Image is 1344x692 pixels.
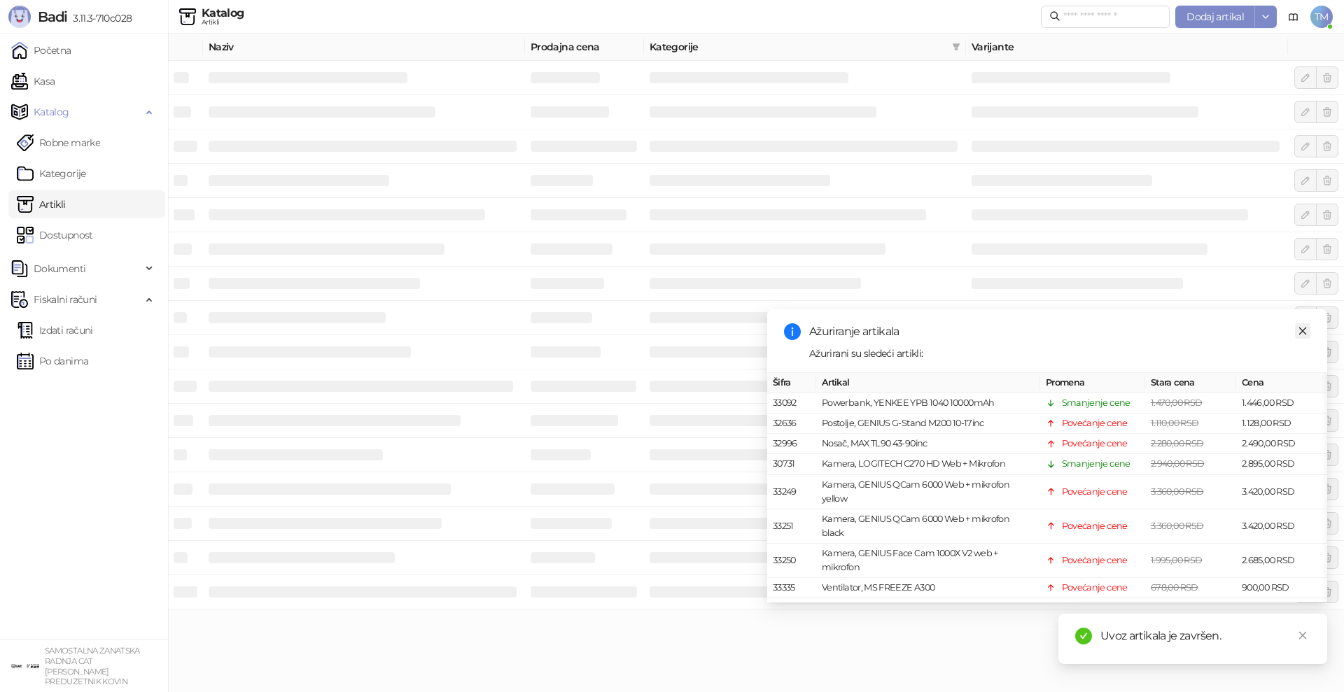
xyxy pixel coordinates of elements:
th: Artikal [816,373,1040,393]
span: 678,00 RSD [1151,582,1198,593]
td: Ventilator, MS FREEZE A300 [816,578,1040,598]
div: Povećanje cene [1062,485,1128,499]
th: Šifra [767,373,816,393]
div: Smanjenje cene [1062,396,1130,410]
td: 33251 [767,509,816,544]
td: 3.420,00 RSD [1236,475,1327,509]
th: Promena [1040,373,1145,393]
div: Smanjenje cene [1062,457,1130,471]
div: Povećanje cene [1062,601,1128,615]
img: Artikli [179,8,196,25]
span: filter [949,36,963,57]
td: 32636 [767,414,816,434]
div: Povećanje cene [1062,581,1128,595]
span: info-circle [784,323,801,340]
a: Dostupnost [17,221,93,249]
span: 3.360,00 RSD [1151,521,1203,531]
div: Artikli [202,19,244,26]
a: Close [1295,323,1310,339]
td: Kamera, GENIUS QCam 6000 Web + mikrofon black [816,509,1040,544]
a: Izdati računi [17,316,93,344]
span: Katalog [34,98,69,126]
a: Kasa [11,67,55,95]
a: Po danima [17,347,88,375]
th: Prodajna cena [525,34,644,61]
td: 900,00 RSD [1236,578,1327,598]
td: 2.895,00 RSD [1236,454,1327,474]
span: 1.110,00 RSD [1151,418,1198,428]
td: 31909 [767,598,816,619]
a: Robne marke [17,129,100,157]
td: 1.446,00 RSD [1236,393,1327,414]
a: Početna [11,36,71,64]
span: 3.11.3-710c028 [67,12,132,24]
small: SAMOSTALNA ZANATSKA RADNJA CAT [PERSON_NAME] PREDUZETNIK KOVIN [45,646,140,686]
span: 2.280,00 RSD [1151,438,1203,449]
td: 2.490,00 RSD [1236,434,1327,454]
th: Naziv [203,34,525,61]
td: Nosač, MAX TL90 43-90inc [816,434,1040,454]
img: Logo [8,6,31,28]
td: 744,00 RSD [1236,598,1327,619]
span: 2.940,00 RSD [1151,458,1204,469]
div: Povećanje cene [1062,553,1128,567]
span: TM [1310,6,1333,28]
span: Dokumenti [34,255,85,283]
td: 2.685,00 RSD [1236,544,1327,578]
td: Kamera, LOGITECH C270 HD Web + Mikrofon [816,454,1040,474]
span: Badi [38,8,67,25]
th: Stara cena [1145,373,1236,393]
span: filter [952,43,960,51]
td: 33335 [767,578,816,598]
span: Dodaj artikal [1186,10,1244,23]
span: Fiskalni računi [34,285,97,313]
td: 30731 [767,454,816,474]
img: 64x64-companyLogo-ae27db6e-dfce-48a1-b68e-83471bd1bffd.png [11,652,39,680]
td: Postolje, GENIUS G-Stand M200 10-17inc [816,414,1040,434]
td: Ventilator, ARCTIC P12 Silent 120mm ekstra tihi [816,598,1040,619]
td: Kamera, GENIUS QCam 6000 Web + mikrofon yellow [816,475,1040,509]
div: Povećanje cene [1062,519,1128,533]
td: 33250 [767,544,816,578]
button: Dodaj artikal [1175,6,1255,28]
td: 32996 [767,434,816,454]
span: close [1298,326,1308,336]
span: Kategorije [650,39,946,55]
div: Uvoz artikala je završen. [1100,628,1310,644]
a: ArtikliArtikli [17,190,66,218]
div: Ažurirani su sledeći artikli: [809,346,1310,361]
span: 1.470,00 RSD [1151,397,1202,408]
div: Povećanje cene [1062,416,1128,430]
a: Close [1295,628,1310,643]
a: Kategorije [17,160,86,188]
td: Kamera, GENIUS Face Cam 1000X V2 web + mikrofon [816,544,1040,578]
div: Ažuriranje artikala [809,323,1310,340]
span: 3.360,00 RSD [1151,486,1203,497]
td: 33249 [767,475,816,509]
span: 1.995,00 RSD [1151,555,1202,565]
td: 33092 [767,393,816,414]
div: Katalog [202,8,244,19]
th: Varijante [966,34,1288,61]
th: Cena [1236,373,1327,393]
td: 1.128,00 RSD [1236,414,1327,434]
td: 3.420,00 RSD [1236,509,1327,544]
span: check-circle [1075,628,1092,644]
span: close [1298,630,1308,640]
a: Dokumentacija [1282,6,1305,28]
div: Povećanje cene [1062,437,1128,451]
td: Powerbank, YENKEE YPB 1040 10000mAh [816,393,1040,414]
